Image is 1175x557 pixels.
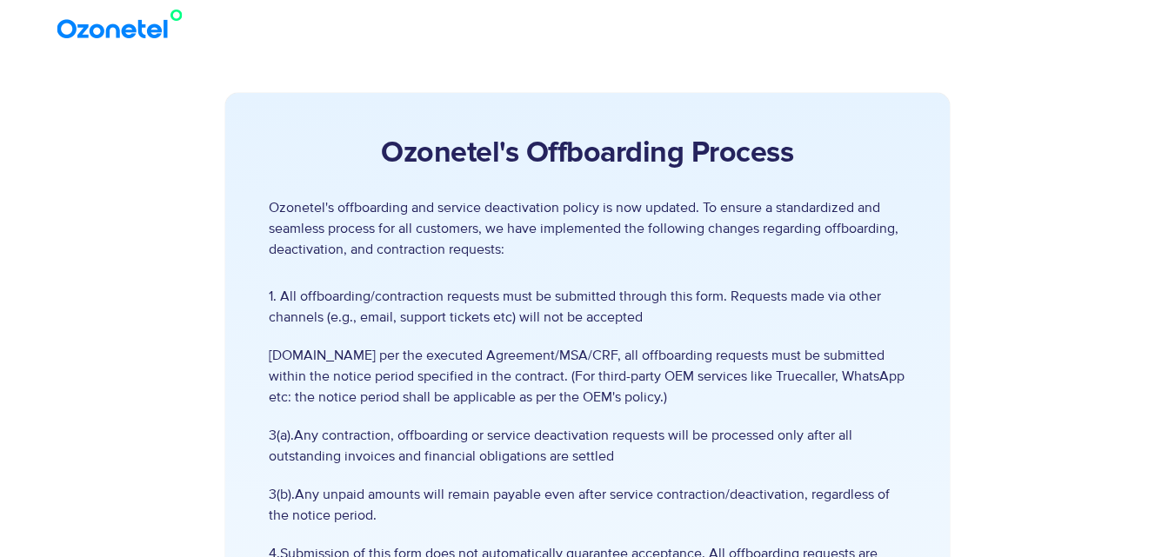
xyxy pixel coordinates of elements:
[269,197,906,260] p: Ozonetel's offboarding and service deactivation policy is now updated. To ensure a standardized a...
[269,136,906,171] h2: Ozonetel's Offboarding Process
[269,425,906,467] span: 3(a).Any contraction, offboarding or service deactivation requests will be processed only after a...
[269,345,906,408] span: [DOMAIN_NAME] per the executed Agreement/MSA/CRF, all offboarding requests must be submitted with...
[269,484,906,526] span: 3(b).Any unpaid amounts will remain payable even after service contraction/deactivation, regardle...
[269,286,906,328] span: 1. All offboarding/contraction requests must be submitted through this form. Requests made via ot...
